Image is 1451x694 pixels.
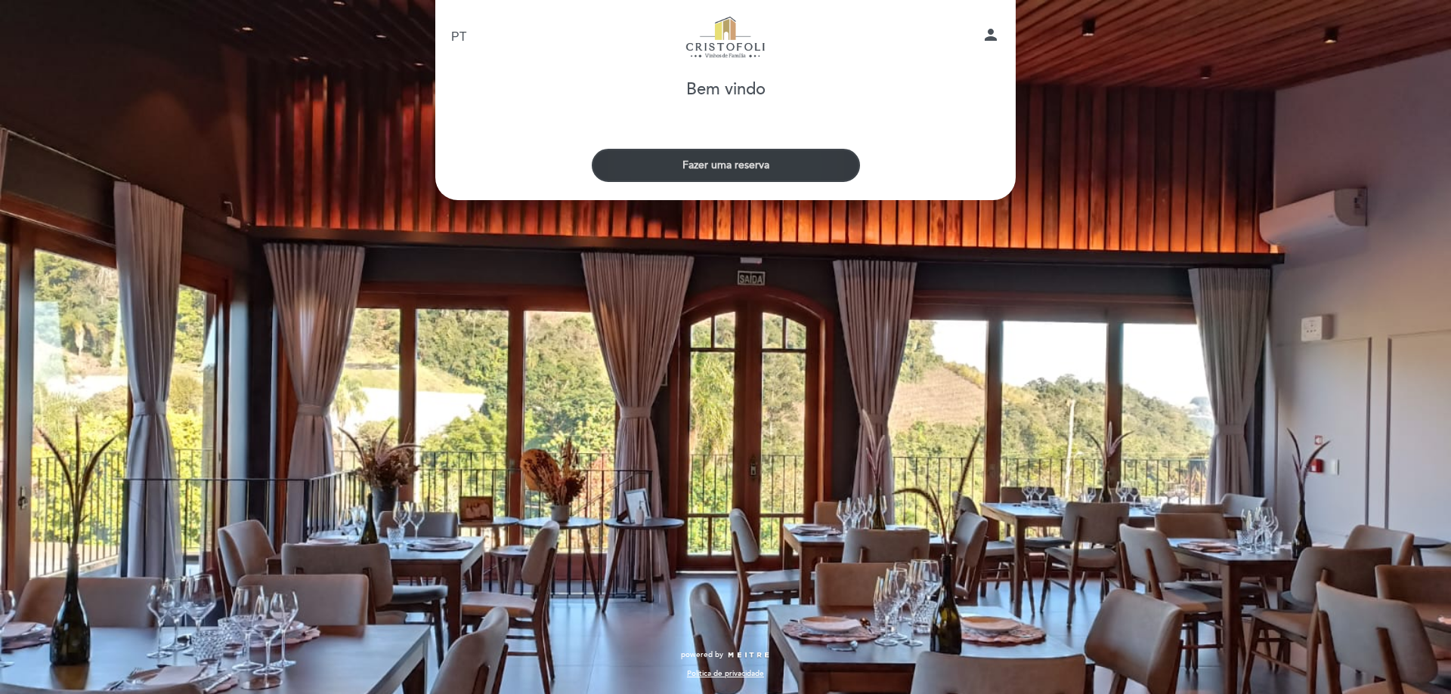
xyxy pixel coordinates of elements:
[982,26,1000,49] button: person
[592,149,860,182] button: Fazer uma reserva
[727,652,770,659] img: MEITRE
[686,81,766,99] h1: Bem vindo
[681,649,723,660] span: powered by
[982,26,1000,44] i: person
[681,649,770,660] a: powered by
[631,17,820,58] a: Cristofoli Enogastronomia
[687,668,764,679] a: Política de privacidade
